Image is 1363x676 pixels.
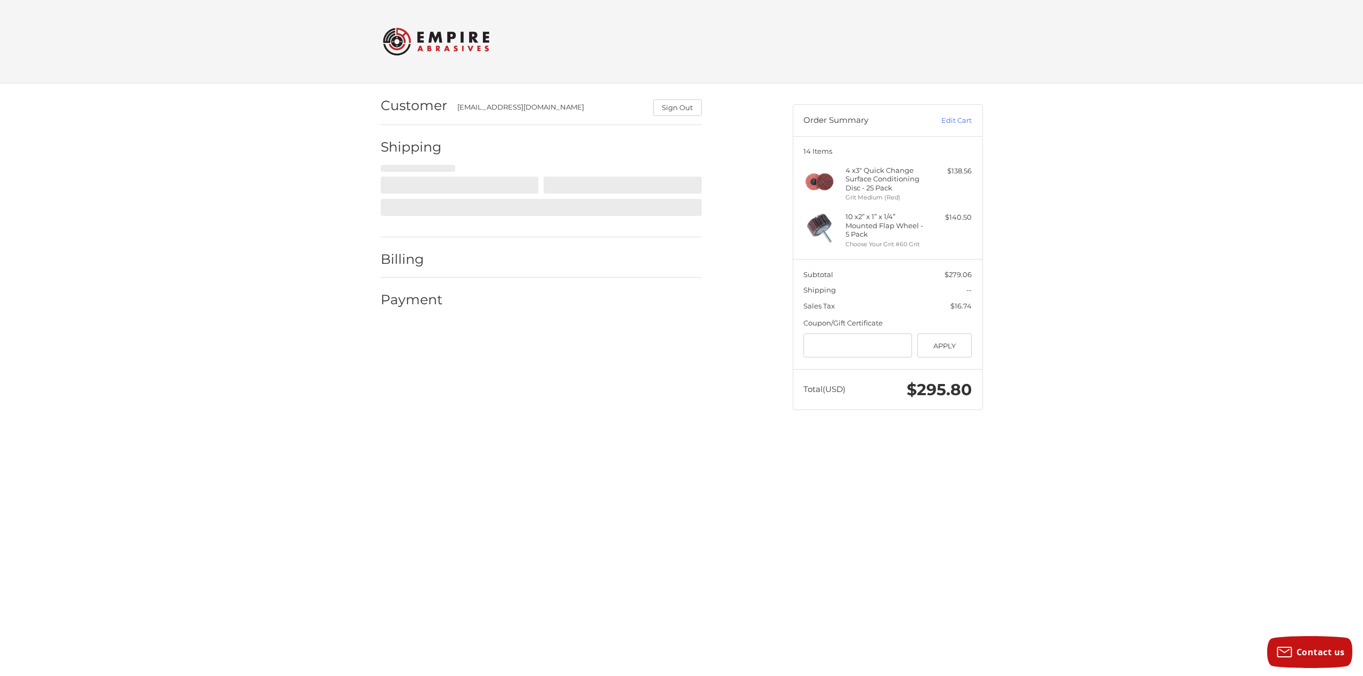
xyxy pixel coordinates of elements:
[845,193,927,202] li: Grit Medium (Red)
[930,212,972,223] div: $140.50
[930,166,972,177] div: $138.56
[457,102,643,116] div: [EMAIL_ADDRESS][DOMAIN_NAME]
[907,380,972,399] span: $295.80
[945,270,972,279] span: $279.06
[803,318,972,329] div: Coupon/Gift Certificate
[803,384,845,394] span: Total (USD)
[966,286,972,294] span: --
[803,333,912,357] input: Gift Certificate or Coupon Code
[381,139,443,155] h2: Shipping
[381,291,443,308] h2: Payment
[1267,636,1352,668] button: Contact us
[1296,646,1345,658] span: Contact us
[917,333,972,357] button: Apply
[803,270,833,279] span: Subtotal
[918,115,972,126] a: Edit Cart
[803,147,972,155] h3: 14 Items
[803,302,835,310] span: Sales Tax
[845,166,927,192] h4: 4 x 3" Quick Change Surface Conditioning Disc - 25 Pack
[950,302,972,310] span: $16.74
[383,21,489,62] img: Empire Abrasives
[845,240,927,249] li: Choose Your Grit #60 Grit
[803,286,836,294] span: Shipping
[381,97,447,114] h2: Customer
[653,99,702,116] button: Sign Out
[381,251,443,268] h2: Billing
[803,115,918,126] h3: Order Summary
[845,212,927,238] h4: 10 x 2” x 1” x 1/4” Mounted Flap Wheel - 5 Pack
